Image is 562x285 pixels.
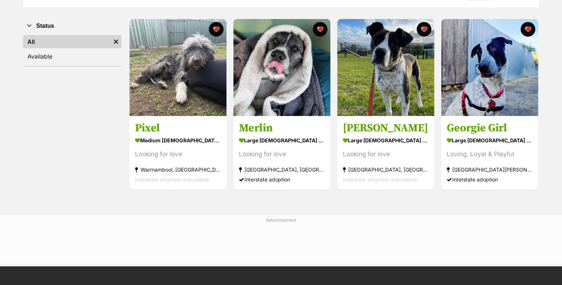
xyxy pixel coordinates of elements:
a: [PERSON_NAME] large [DEMOGRAPHIC_DATA] Dog Looking for love [GEOGRAPHIC_DATA], [GEOGRAPHIC_DATA] ... [337,116,434,190]
button: favourite [313,22,327,37]
img: Pixel [130,19,226,116]
h3: Pixel [135,121,221,135]
div: [GEOGRAPHIC_DATA][PERSON_NAME][GEOGRAPHIC_DATA] [447,165,533,175]
div: Looking for love [239,150,325,160]
a: Merlin large [DEMOGRAPHIC_DATA] Dog Looking for love [GEOGRAPHIC_DATA], [GEOGRAPHIC_DATA] Interst... [233,116,330,190]
a: Georgie Girl large [DEMOGRAPHIC_DATA] Dog Loving, Loyal & Playful [GEOGRAPHIC_DATA][PERSON_NAME][... [441,116,538,190]
span: Interstate adoption unavailable [343,177,417,183]
a: Pixel medium [DEMOGRAPHIC_DATA] Dog Looking for love Warrnambool, [GEOGRAPHIC_DATA] Interstate ad... [130,116,226,190]
div: Looking for love [135,150,221,160]
img: Merlin [233,19,330,116]
h3: Merlin [239,121,325,135]
div: Interstate adoption [447,175,533,185]
button: favourite [417,22,431,37]
div: medium [DEMOGRAPHIC_DATA] Dog [135,135,221,146]
div: [GEOGRAPHIC_DATA], [GEOGRAPHIC_DATA] [239,165,325,175]
div: large [DEMOGRAPHIC_DATA] Dog [447,135,533,146]
div: Interstate adoption [239,175,325,185]
div: large [DEMOGRAPHIC_DATA] Dog [239,135,325,146]
img: Lou [337,19,434,116]
button: favourite [521,22,535,37]
a: All [23,35,110,48]
div: Warrnambool, [GEOGRAPHIC_DATA] [135,165,221,175]
h3: Georgie Girl [447,121,533,135]
img: Georgie Girl [441,19,538,116]
button: favourite [209,22,224,37]
h3: [PERSON_NAME] [343,121,429,135]
button: Status [23,21,121,31]
a: Remove filter [110,35,121,48]
div: Loving, Loyal & Playful [447,150,533,160]
div: [GEOGRAPHIC_DATA], [GEOGRAPHIC_DATA] [343,165,429,175]
a: Available [23,50,121,63]
div: Looking for love [343,150,429,160]
div: Status [23,34,121,66]
div: large [DEMOGRAPHIC_DATA] Dog [343,135,429,146]
span: Interstate adoption unavailable [135,177,209,183]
